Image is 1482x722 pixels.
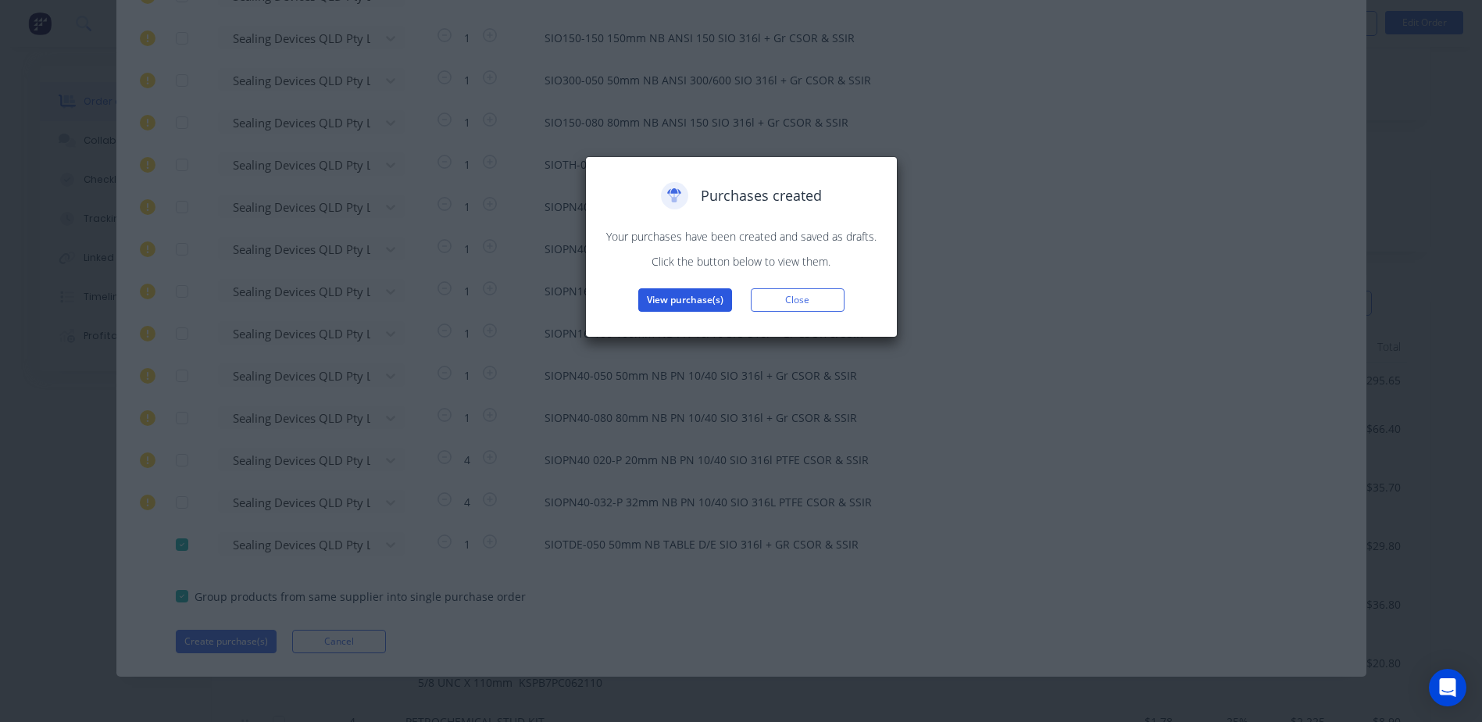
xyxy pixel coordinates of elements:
p: Click the button below to view them. [602,253,881,270]
span: Purchases created [701,185,822,206]
button: View purchase(s) [638,288,732,312]
p: Your purchases have been created and saved as drafts. [602,228,881,245]
button: Close [751,288,845,312]
div: Open Intercom Messenger [1429,669,1466,706]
